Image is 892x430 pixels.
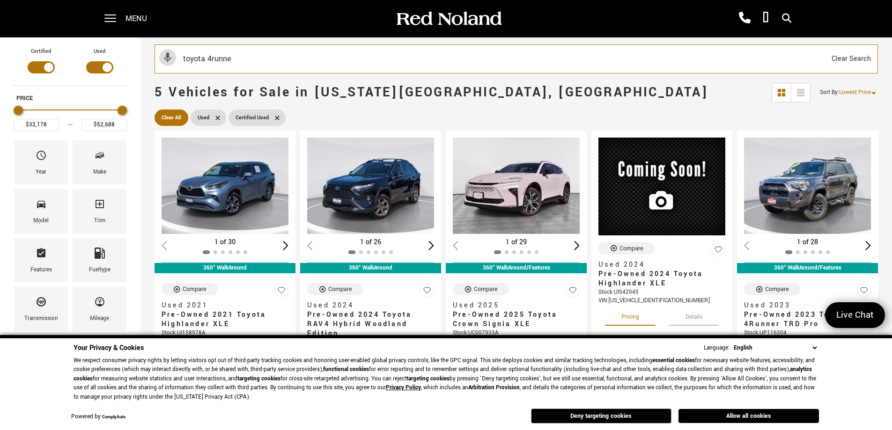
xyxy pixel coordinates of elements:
div: Maximum Price [118,106,127,115]
input: Search Inventory [155,44,878,73]
span: Make [94,147,105,167]
div: Make [93,167,106,177]
select: Language Select [731,343,819,353]
a: Used 2025Pre-Owned 2025 Toyota Crown Signia XLE [453,301,580,329]
span: 5 Vehicles for Sale in [US_STATE][GEOGRAPHIC_DATA], [GEOGRAPHIC_DATA] [155,83,708,102]
label: Used [94,47,105,56]
div: 1 of 28 [744,237,871,248]
div: Stock : UP116304 [744,329,871,337]
button: pricing tab [605,305,656,326]
div: Price [14,102,127,131]
span: Used 2024 [307,301,427,310]
div: Model [33,216,49,226]
button: Save Vehicle [711,242,725,261]
div: MakeMake [73,140,126,184]
button: Compare Vehicle [598,242,655,255]
p: We respect consumer privacy rights by letting visitors opt out of third-party tracking cookies an... [74,356,819,402]
span: Pre-Owned 2023 Toyota 4Runner TRD Pro [744,310,864,329]
label: Certified [31,47,51,56]
span: Pre-Owned 2024 Toyota RAV4 Hybrid Woodland Edition [307,310,427,338]
div: 1 / 2 [744,138,872,234]
div: 1 of 29 [453,237,580,248]
div: Compare [183,285,206,293]
a: Live Chat [825,302,885,328]
div: 360° WalkAround [155,263,295,273]
div: Stock : UI542045 [598,288,725,297]
button: Compare Vehicle [453,283,509,295]
svg: Click to toggle on voice search [159,49,176,66]
input: Maximum [81,119,127,131]
strong: targeting cookies [237,375,280,383]
div: Language: [704,345,730,351]
div: Transmission [24,313,58,324]
button: Allow all cookies [678,409,819,423]
div: Year [36,167,46,177]
div: 1 of 30 [162,237,288,248]
div: 360° WalkAround [300,263,441,273]
div: Compare [474,285,498,293]
strong: essential cookies [652,357,695,364]
div: 360° WalkAround/Features [737,263,878,273]
div: FueltypeFueltype [73,238,126,282]
span: Used 2025 [453,301,573,310]
div: 1 / 2 [307,138,435,234]
div: 1 of 26 [307,237,434,248]
span: Transmission [36,294,47,313]
a: Privacy Policy [386,384,421,392]
div: Next slide [283,241,288,250]
span: Clear All [162,112,181,124]
div: Compare [328,285,352,293]
strong: Arbitration Provision [468,384,520,392]
span: Used [198,112,209,124]
span: Lowest Price [839,88,871,96]
span: Mileage [94,294,105,313]
div: 1 / 2 [162,138,290,234]
div: Fueltype [89,265,111,275]
div: Compare [765,285,789,293]
span: Pre-Owned 2025 Toyota Crown Signia XLE [453,310,573,329]
img: Red Noland Auto Group [395,11,502,27]
div: MileageMileage [73,287,126,331]
div: TrimTrim [73,189,126,233]
button: Compare Vehicle [162,283,218,295]
span: Certified Used [236,112,269,124]
span: Features [36,245,47,265]
button: Save Vehicle [857,283,871,301]
div: VIN: [US_VEHICLE_IDENTIFICATION_NUMBER] [598,297,725,305]
span: Sort By : [820,88,839,96]
span: Year [36,147,47,167]
div: Next slide [865,241,871,250]
span: Clear Search [827,45,876,73]
span: Used 2023 [744,301,864,310]
span: Model [36,196,47,216]
img: 2023 Toyota 4Runner TRD Pro 1 [744,138,872,234]
a: ComplyAuto [102,414,125,420]
span: Fueltype [94,245,105,265]
img: 2024 Toyota RAV4 Hybrid Woodland Edition 1 [307,138,435,234]
span: Live Chat [832,309,878,321]
input: Minimum [14,119,59,131]
a: Used 2021Pre-Owned 2021 Toyota Highlander XLE [162,301,288,329]
div: 1 / 2 [453,138,581,234]
div: ModelModel [14,189,68,233]
button: details tab [669,305,719,326]
div: Next slide [428,241,434,250]
button: Save Vehicle [274,283,288,301]
span: Pre-Owned 2024 Toyota Highlander XLE [598,270,718,288]
img: 2025 Toyota Crown Signia XLE 1 [453,138,581,234]
a: Used 2024Pre-Owned 2024 Toyota RAV4 Hybrid Woodland Edition [307,301,434,338]
span: Pre-Owned 2021 Toyota Highlander XLE [162,310,281,329]
div: Stock : UI158978A [162,329,288,337]
h5: Price [16,94,124,102]
div: YearYear [14,140,68,184]
div: Minimum Price [14,106,23,115]
button: Save Vehicle [420,283,434,301]
button: Deny targeting cookies [531,408,671,423]
span: Trim [94,196,105,216]
div: FeaturesFeatures [14,238,68,282]
div: Filter by Vehicle Type [12,47,129,85]
span: Your Privacy & Cookies [74,343,144,353]
div: Compare [619,244,643,253]
button: Save Vehicle [566,283,580,301]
